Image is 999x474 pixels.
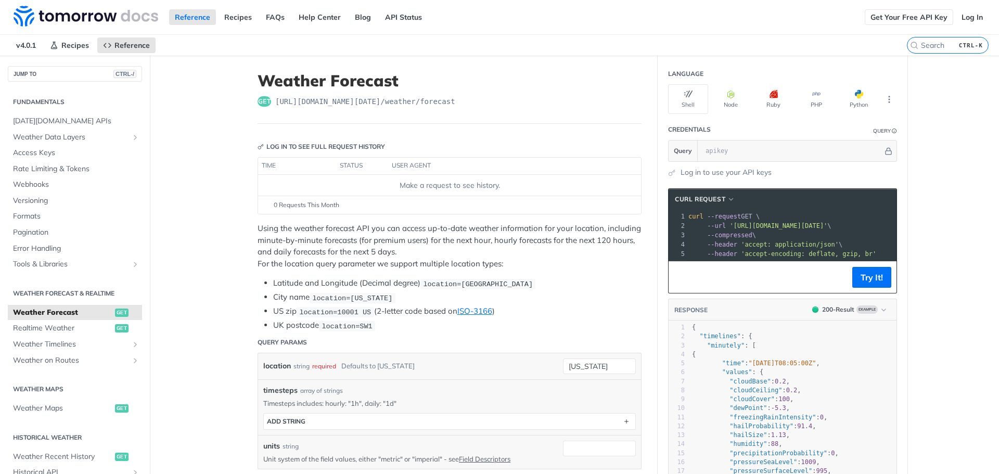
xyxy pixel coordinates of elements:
[775,404,786,412] span: 5.3
[275,96,455,107] span: https://api.tomorrow.io/v4/weather/forecast
[771,431,786,439] span: 1.13
[258,142,385,151] div: Log in to see full request history
[729,395,775,403] span: "cloudCover"
[13,339,129,350] span: Weather Timelines
[61,41,89,50] span: Recipes
[722,368,752,376] span: "values"
[13,211,139,222] span: Formats
[13,164,139,174] span: Rate Limiting & Tokens
[688,232,756,239] span: \
[881,92,897,107] button: More Languages
[263,454,547,464] p: Unit system of the field values, either "metric" or "imperial" - see
[681,167,772,178] a: Log in to use your API keys
[707,342,745,349] span: "minutely"
[13,244,139,254] span: Error Handling
[910,41,918,49] svg: Search
[8,289,142,298] h2: Weather Forecast & realtime
[267,417,305,425] div: ADD string
[273,305,642,317] li: US zip (2-letter code based on )
[459,455,510,463] a: Field Descriptors
[669,221,686,230] div: 2
[13,452,112,462] span: Weather Recent History
[273,291,642,303] li: City name
[729,414,816,421] span: "freezingRainIntensity"
[114,41,150,50] span: Reference
[13,355,129,366] span: Weather on Routes
[8,337,142,352] a: Weather TimelinesShow subpages for Weather Timelines
[883,146,894,156] button: Hide
[14,6,158,27] img: Tomorrow.io Weather API Docs
[892,129,897,134] i: Information
[839,84,879,114] button: Python
[729,450,827,457] span: "precipitationProbability"
[13,196,139,206] span: Versioning
[263,385,298,396] span: timesteps
[729,378,771,385] span: "cloudBase"
[688,213,703,220] span: curl
[729,222,827,229] span: '[URL][DOMAIN_NAME][DATE]'
[8,225,142,240] a: Pagination
[379,9,428,25] a: API Status
[274,200,339,210] span: 0 Requests This Month
[669,359,685,368] div: 5
[283,442,299,451] div: string
[692,414,827,421] span: : ,
[169,9,216,25] a: Reference
[707,241,737,248] span: --header
[822,305,854,314] div: 200 - Result
[856,305,878,314] span: Example
[692,440,783,447] span: : ,
[865,9,953,25] a: Get Your Free API Key
[688,222,831,229] span: \
[13,148,139,158] span: Access Keys
[674,146,692,156] span: Query
[8,145,142,161] a: Access Keys
[262,180,637,191] div: Make a request to see history.
[8,113,142,129] a: [DATE][DOMAIN_NAME] APIs
[669,249,686,259] div: 5
[771,404,775,412] span: -
[669,350,685,359] div: 4
[692,324,696,331] span: {
[13,180,139,190] span: Webhooks
[8,66,142,82] button: JUMP TOCTRL-/
[131,340,139,349] button: Show subpages for Weather Timelines
[692,450,839,457] span: : ,
[219,9,258,25] a: Recipes
[692,458,820,466] span: : ,
[8,193,142,209] a: Versioning
[674,270,688,285] button: Copy to clipboard
[13,132,129,143] span: Weather Data Layers
[812,306,818,313] span: 200
[115,309,129,317] span: get
[258,223,642,270] p: Using the weather forecast API you can access up-to-date weather information for your location, i...
[671,194,739,204] button: cURL Request
[273,277,642,289] li: Latitude and Longitude (Decimal degree)
[729,387,782,394] span: "cloudCeiling"
[669,341,685,350] div: 3
[669,323,685,332] div: 1
[8,257,142,272] a: Tools & LibrariesShow subpages for Tools & Libraries
[775,378,786,385] span: 0.2
[956,9,989,25] a: Log In
[260,9,290,25] a: FAQs
[8,385,142,394] h2: Weather Maps
[873,127,897,135] div: QueryInformation
[131,133,139,142] button: Show subpages for Weather Data Layers
[796,84,836,114] button: PHP
[113,70,136,78] span: CTRL-/
[707,222,726,229] span: --url
[669,431,685,440] div: 13
[669,386,685,395] div: 8
[44,37,95,53] a: Recipes
[8,305,142,321] a: Weather Forecastget
[707,213,741,220] span: --request
[820,414,824,421] span: 0
[692,422,816,430] span: : ,
[258,96,271,107] span: get
[293,9,347,25] a: Help Center
[8,433,142,442] h2: Historical Weather
[13,116,139,126] span: [DATE][DOMAIN_NAME] APIs
[807,304,891,315] button: 200200-ResultExample
[258,71,642,90] h1: Weather Forecast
